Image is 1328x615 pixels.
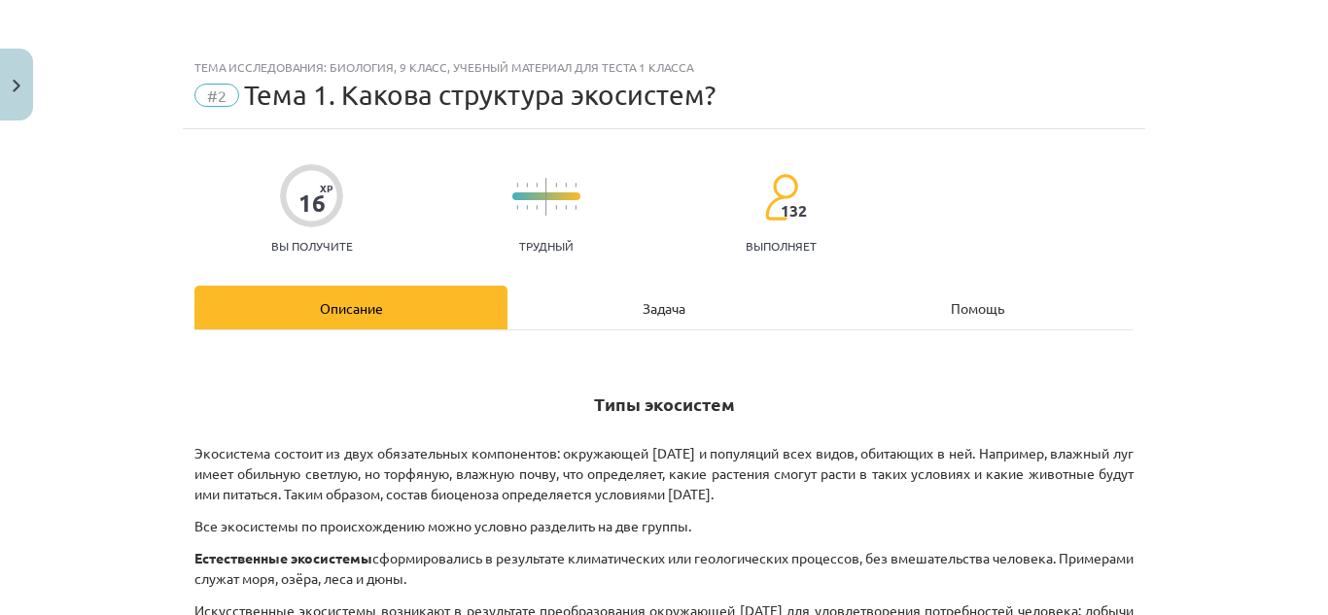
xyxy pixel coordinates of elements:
[643,299,685,317] font: Задача
[271,238,353,254] font: Вы получите
[207,85,227,105] font: #2
[13,80,20,92] img: icon-close-lesson-0947bae3869378f0d4975bcd49f059093ad1ed9edebbc8119c70593378902aed.svg
[555,205,557,210] img: icon-short-line-57e1e144782c952c97e751825c79c345078a6d821885a25fce030b3d8c18986b.svg
[526,183,528,188] img: icon-short-line-57e1e144782c952c97e751825c79c345078a6d821885a25fce030b3d8c18986b.svg
[320,299,383,317] font: Описание
[536,183,538,188] img: icon-short-line-57e1e144782c952c97e751825c79c345078a6d821885a25fce030b3d8c18986b.svg
[764,173,798,222] img: students-c634bb4e5e11cddfef0936a35e636f08e4e9abd3cc4e673bd6f9a4125e45ecb1.svg
[951,299,1004,317] font: Помощь
[746,238,817,254] font: выполняет
[565,183,567,188] img: icon-short-line-57e1e144782c952c97e751825c79c345078a6d821885a25fce030b3d8c18986b.svg
[194,517,691,534] font: Все экосистемы по происхождению можно условно разделить на две группы.
[519,238,574,254] font: Трудный
[555,183,557,188] img: icon-short-line-57e1e144782c952c97e751825c79c345078a6d821885a25fce030b3d8c18986b.svg
[320,181,332,195] font: XP
[545,178,547,216] img: icon-long-line-d9ea69661e0d244f92f715978eff75569469978d946b2353a9bb055b3ed8787d.svg
[536,205,538,210] img: icon-short-line-57e1e144782c952c97e751825c79c345078a6d821885a25fce030b3d8c18986b.svg
[194,444,1134,502] font: Экосистема состоит из двух обязательных компонентов: окружающей [DATE] и популяций всех видов, об...
[565,205,567,210] img: icon-short-line-57e1e144782c952c97e751825c79c345078a6d821885a25fce030b3d8c18986b.svg
[575,183,577,188] img: icon-short-line-57e1e144782c952c97e751825c79c345078a6d821885a25fce030b3d8c18986b.svg
[781,200,807,221] font: 132
[244,79,716,111] font: Тема 1. Какова структура экосистем?
[194,549,1134,587] font: сформировались в результате климатических или геологических процессов, без вмешательства человека...
[194,549,372,566] font: Естественные экосистемы
[298,188,326,218] font: 16
[575,205,577,210] img: icon-short-line-57e1e144782c952c97e751825c79c345078a6d821885a25fce030b3d8c18986b.svg
[594,393,735,415] font: Типы экосистем
[526,205,528,210] img: icon-short-line-57e1e144782c952c97e751825c79c345078a6d821885a25fce030b3d8c18986b.svg
[194,59,693,75] font: Тема исследования: Биология, 9 класс, учебный материал для теста 1 класса
[516,205,518,210] img: icon-short-line-57e1e144782c952c97e751825c79c345078a6d821885a25fce030b3d8c18986b.svg
[516,183,518,188] img: icon-short-line-57e1e144782c952c97e751825c79c345078a6d821885a25fce030b3d8c18986b.svg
